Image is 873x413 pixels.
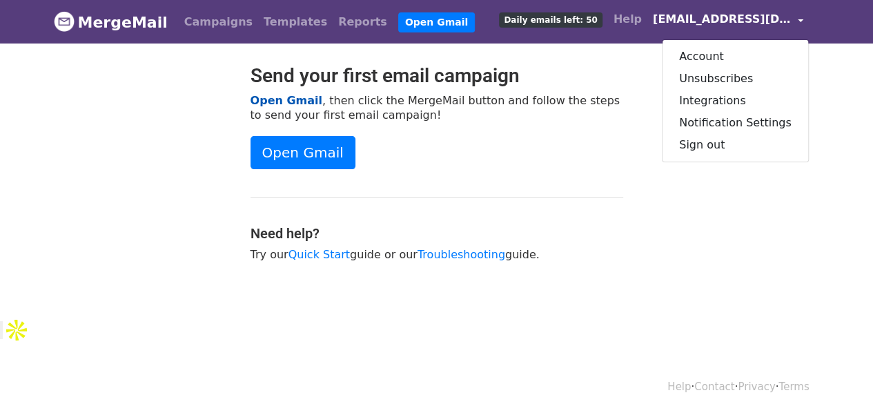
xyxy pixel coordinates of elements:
[251,225,623,242] h4: Need help?
[3,316,30,344] img: Apollo
[251,247,623,262] p: Try our guide or our guide.
[251,93,623,122] p: , then click the MergeMail button and follow the steps to send your first email campaign!
[647,6,809,38] a: [EMAIL_ADDRESS][DOMAIN_NAME]
[663,112,808,134] a: Notification Settings
[418,248,505,261] a: Troubleshooting
[493,6,607,33] a: Daily emails left: 50
[288,248,350,261] a: Quick Start
[398,12,475,32] a: Open Gmail
[499,12,602,28] span: Daily emails left: 50
[251,94,322,107] a: Open Gmail
[258,8,333,36] a: Templates
[663,68,808,90] a: Unsubscribes
[179,8,258,36] a: Campaigns
[738,381,775,393] a: Privacy
[663,90,808,112] a: Integrations
[662,39,809,162] div: [EMAIL_ADDRESS][DOMAIN_NAME]
[54,8,168,37] a: MergeMail
[251,136,355,169] a: Open Gmail
[804,347,873,413] iframe: Chat Widget
[663,46,808,68] a: Account
[608,6,647,33] a: Help
[333,8,393,36] a: Reports
[667,381,691,393] a: Help
[251,64,623,88] h2: Send your first email campaign
[663,134,808,156] a: Sign out
[653,11,791,28] span: [EMAIL_ADDRESS][DOMAIN_NAME]
[694,381,734,393] a: Contact
[54,11,75,32] img: MergeMail logo
[778,381,809,393] a: Terms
